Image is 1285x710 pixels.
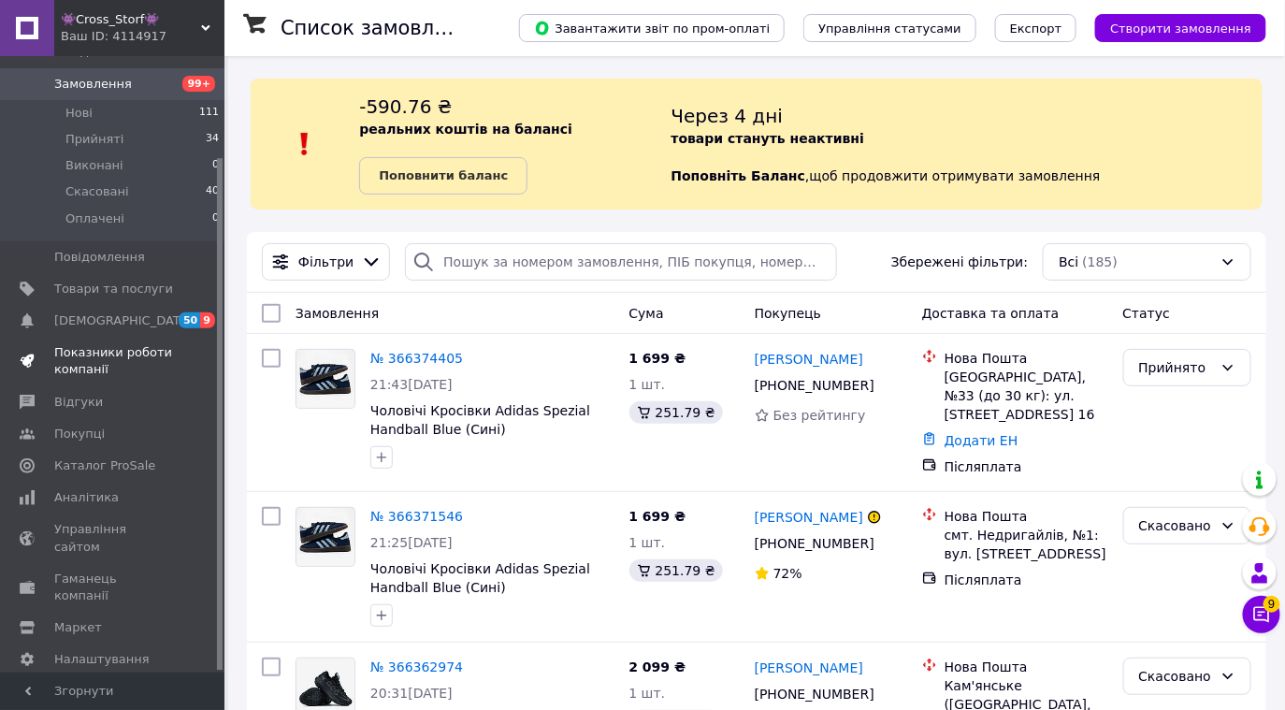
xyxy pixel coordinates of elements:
span: Каталог ProSale [54,457,155,474]
img: Фото товару [296,350,354,408]
span: Cума [629,306,664,321]
span: 72% [773,566,802,581]
a: [PERSON_NAME] [755,659,863,677]
div: Скасовано [1139,515,1213,536]
span: 21:43[DATE] [370,377,453,392]
div: [GEOGRAPHIC_DATA], №33 (до 30 кг): ул. [STREET_ADDRESS] 16 [945,368,1108,424]
span: 9 [1263,596,1280,613]
span: Відгуки [54,394,103,411]
span: Управління статусами [818,22,961,36]
span: Повідомлення [54,249,145,266]
span: 34 [206,131,219,148]
div: Післяплата [945,457,1108,476]
div: Нова Пошта [945,658,1108,676]
div: Нова Пошта [945,507,1108,526]
span: 21:25[DATE] [370,535,453,550]
input: Пошук за номером замовлення, ПІБ покупця, номером телефону, Email, номером накладної [405,243,836,281]
div: Скасовано [1139,666,1213,687]
h1: Список замовлень [281,17,470,39]
span: 50 [179,312,200,328]
div: смт. Недригайлів, №1: вул. [STREET_ADDRESS] [945,526,1108,563]
span: Маркет [54,619,102,636]
div: Нова Пошта [945,349,1108,368]
div: Прийнято [1139,357,1213,378]
span: Показники роботи компанії [54,344,173,378]
div: 251.79 ₴ [629,401,723,424]
span: Налаштування [54,651,150,668]
span: 1 699 ₴ [629,509,686,524]
a: [PERSON_NAME] [755,350,863,369]
span: Всі [1059,253,1078,271]
a: Чоловічі Кросівки Adidas Spezial Handball Blue (Сині) [370,403,590,437]
button: Експорт [995,14,1077,42]
span: Доставка та оплата [922,306,1060,321]
span: Завантажити звіт по пром-оплаті [534,20,770,36]
a: № 366374405 [370,351,463,366]
div: Післяплата [945,571,1108,589]
a: Додати ЕН [945,433,1018,448]
span: Створити замовлення [1110,22,1251,36]
span: Виконані [65,157,123,174]
span: 1 шт. [629,686,666,701]
img: :exclamation: [291,130,319,158]
a: № 366362974 [370,659,463,674]
span: Управління сайтом [54,521,173,555]
span: Покупець [755,306,821,321]
div: Ваш ID: 4114917 [61,28,224,45]
img: Фото товару [296,508,354,566]
button: Створити замовлення [1095,14,1266,42]
span: Через 4 дні [671,105,784,127]
span: 111 [199,105,219,122]
span: Оплачені [65,210,124,227]
b: товари стануть неактивні [671,131,865,146]
span: 40 [206,183,219,200]
span: Прийняті [65,131,123,148]
span: Експорт [1010,22,1062,36]
div: , щоб продовжити отримувати замовлення [671,94,1263,195]
div: [PHONE_NUMBER] [751,372,878,398]
span: Аналітика [54,489,119,506]
span: Фільтри [298,253,354,271]
button: Чат з покупцем9 [1243,596,1280,633]
span: [DEMOGRAPHIC_DATA] [54,312,193,329]
span: 👾Cross_Storf👾 [61,11,201,28]
span: (185) [1083,254,1119,269]
span: Гаманець компанії [54,571,173,604]
div: [PHONE_NUMBER] [751,530,878,557]
span: -590.76 ₴ [359,95,452,118]
span: Замовлення [296,306,379,321]
span: 9 [200,312,215,328]
span: Статус [1123,306,1171,321]
span: 99+ [182,76,215,92]
b: реальних коштів на балансі [359,122,572,137]
span: Нові [65,105,93,122]
span: 1 шт. [629,377,666,392]
span: Без рейтингу [773,408,866,423]
span: 0 [212,210,219,227]
span: 2 099 ₴ [629,659,686,674]
span: 1 699 ₴ [629,351,686,366]
span: Скасовані [65,183,129,200]
div: 251.79 ₴ [629,559,723,582]
button: Управління статусами [803,14,976,42]
span: Покупці [54,426,105,442]
button: Завантажити звіт по пром-оплаті [519,14,785,42]
a: Чоловічі Кросівки Adidas Spezial Handball Blue (Сині) [370,561,590,595]
b: Поповнити баланс [379,168,508,182]
a: № 366371546 [370,509,463,524]
span: Замовлення [54,76,132,93]
a: Створити замовлення [1076,20,1266,35]
a: [PERSON_NAME] [755,508,863,527]
a: Фото товару [296,349,355,409]
span: 20:31[DATE] [370,686,453,701]
span: Товари та послуги [54,281,173,297]
div: [PHONE_NUMBER] [751,681,878,707]
span: 0 [212,157,219,174]
a: Фото товару [296,507,355,567]
span: 1 шт. [629,535,666,550]
a: Поповнити баланс [359,157,527,195]
b: Поповніть Баланс [671,168,806,183]
span: Збережені фільтри: [891,253,1028,271]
